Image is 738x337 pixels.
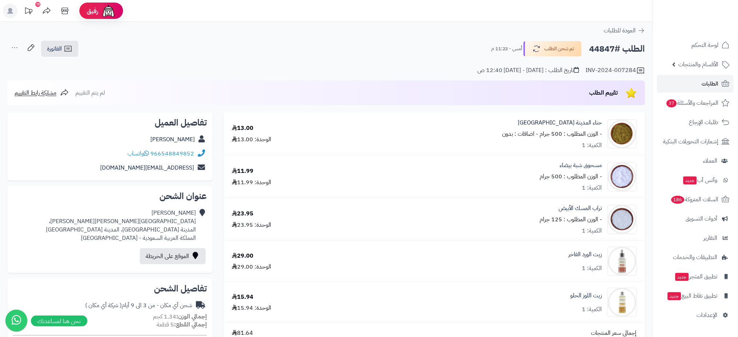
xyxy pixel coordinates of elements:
span: التقارير [704,233,718,243]
div: تاريخ الطلب : [DATE] - [DATE] 12:40 ص [477,66,579,75]
div: 11.99 [232,167,253,175]
div: 13.00 [232,124,253,132]
span: 37 [667,99,677,107]
a: إشعارات التحويلات البنكية [657,133,734,150]
div: الكمية: 1 [582,184,602,192]
div: INV-2024-007284 [586,66,645,75]
span: جديد [668,292,681,300]
h2: عنوان الشحن [13,192,207,201]
span: تطبيق المتجر [675,271,718,282]
small: - الوزن المطلوب : 500 جرام [540,130,602,138]
div: الكمية: 1 [582,264,602,273]
span: لم يتم التقييم [75,88,105,97]
a: حناء المدينة [GEOGRAPHIC_DATA] [518,119,602,127]
span: التطبيقات والخدمات [673,252,718,262]
a: تحديثات المنصة [19,4,38,20]
div: 29.00 [232,252,253,260]
a: 966548849852 [150,149,194,158]
a: المراجعات والأسئلة37 [657,94,734,112]
small: 5 قطعة [157,320,207,329]
div: [PERSON_NAME] [GEOGRAPHIC_DATA][PERSON_NAME][PERSON_NAME]، المدينة [GEOGRAPHIC_DATA]، المدينة [GE... [46,209,196,242]
span: وآتس آب [683,175,718,185]
a: السلات المتروكة186 [657,191,734,208]
a: تراب المسك الأبيض [559,204,602,213]
div: 10 [35,2,40,7]
a: مشاركة رابط التقييم [15,88,69,97]
div: 15.94 [232,293,253,301]
span: المراجعات والأسئلة [666,98,719,108]
a: أدوات التسويق [657,210,734,227]
button: تم شحن الطلب [524,41,582,56]
h2: تفاصيل الشحن [13,284,207,293]
span: جديد [675,273,689,281]
span: الفاتورة [47,44,62,53]
div: 23.95 [232,210,253,218]
small: 1.34 كجم [153,312,207,321]
span: الطلبات [702,79,719,89]
small: - الوزن المطلوب : 500 جرام [540,172,602,181]
span: جديد [683,177,697,185]
a: العملاء [657,152,734,170]
a: طلبات الإرجاع [657,114,734,131]
div: الوحدة: 11.99 [232,178,271,187]
a: تطبيق نقاط البيعجديد [657,287,734,305]
div: الوحدة: 15.94 [232,304,271,312]
strong: إجمالي القطع: [174,320,207,329]
span: إشعارات التحويلات البنكية [663,136,719,147]
span: رفيق [87,7,98,15]
div: الوحدة: 23.95 [232,221,271,229]
a: وآتس آبجديد [657,171,734,189]
a: الإعدادات [657,306,734,324]
a: العودة للطلبات [604,26,645,35]
span: السلات المتروكة [671,194,719,205]
span: طلبات الإرجاع [689,117,719,127]
span: الأقسام والمنتجات [679,59,719,70]
a: الموقع على الخريطة [140,248,206,264]
small: أمس - 11:23 م [491,45,522,52]
a: الفاتورة [41,41,78,57]
img: 1690433571-Rose%20Oil%20-%20Web-90x90.jpg [608,247,636,276]
small: - الوزن المطلوب : 125 جرام [540,215,602,224]
img: ai-face.png [101,4,116,18]
a: التطبيقات والخدمات [657,249,734,266]
a: زيت اللوز الحلو [571,292,602,300]
a: تطبيق المتجرجديد [657,268,734,285]
a: واتساب [127,149,149,158]
img: 1661715774-Musk%20Sand-90x90.jpg [608,205,636,234]
a: [EMAIL_ADDRESS][DOMAIN_NAME] [100,163,194,172]
span: تقييم الطلب [589,88,618,97]
span: 186 [671,196,685,204]
div: الوحدة: 13.00 [232,135,271,144]
img: 1660069051-Alum%20Rock%20Powder-90x90.jpg [608,162,636,191]
a: الطلبات [657,75,734,92]
a: لوحة التحكم [657,36,734,54]
a: [PERSON_NAME] [150,135,195,144]
span: ( شركة أي مكان ) [85,301,122,310]
span: مشاركة رابط التقييم [15,88,56,97]
span: تطبيق نقاط البيع [667,291,718,301]
span: الإعدادات [697,310,718,320]
small: - اضافات : بدون [502,130,538,138]
div: الكمية: 1 [582,141,602,150]
a: مسحوق شبة بيضاء [560,161,602,170]
span: لوحة التحكم [692,40,719,50]
div: الكمية: 1 [582,227,602,235]
img: 1703318732-Nabateen%20Sweet%20Almond%20Oil-90x90.jpg [608,288,636,317]
div: الوحدة: 29.00 [232,263,271,271]
a: التقارير [657,229,734,247]
span: أدوات التسويق [686,214,718,224]
strong: إجمالي الوزن: [176,312,207,321]
div: شحن أي مكان - من 3 الى 9 أيام [85,301,192,310]
h2: الطلب #44847 [589,41,645,56]
span: العملاء [703,156,718,166]
div: الكمية: 1 [582,305,602,314]
img: logo-2.png [688,18,731,33]
span: العودة للطلبات [604,26,636,35]
h2: تفاصيل العميل [13,118,207,127]
img: 1646396179-Henna-90x90.jpg [608,119,636,148]
a: زيت الورد الفاخر [569,250,602,259]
